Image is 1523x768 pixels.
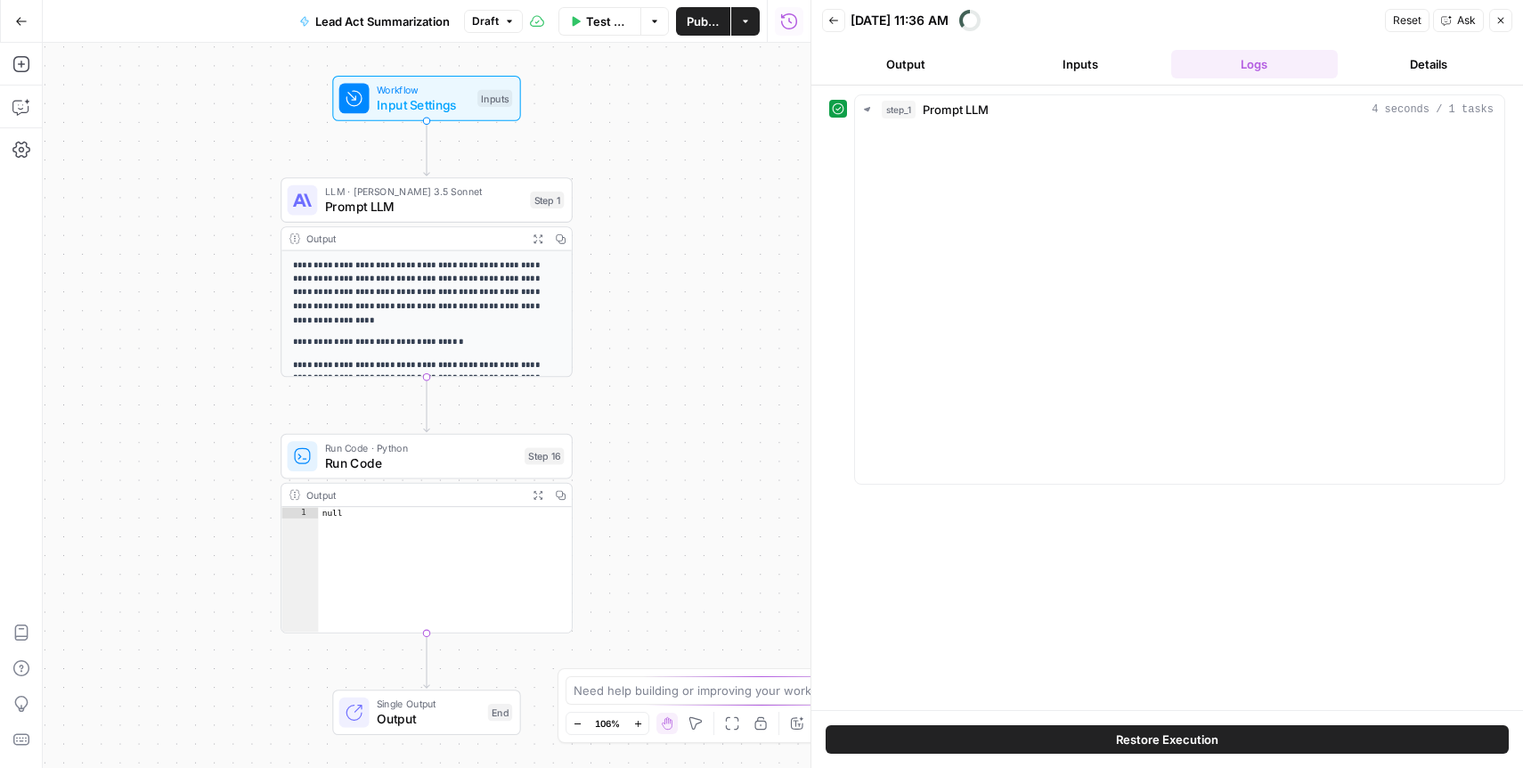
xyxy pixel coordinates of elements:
[377,709,480,728] span: Output
[586,12,630,30] span: Test Data
[882,101,916,118] span: step_1
[377,82,470,97] span: Workflow
[488,704,512,721] div: End
[1393,12,1421,29] span: Reset
[306,487,521,502] div: Output
[1116,731,1218,748] span: Restore Execution
[1385,9,1429,32] button: Reset
[472,13,499,29] span: Draft
[424,633,429,688] g: Edge from step_16 to end
[281,690,573,735] div: Single OutputOutputEnd
[464,10,523,33] button: Draft
[687,12,720,30] span: Publish
[1457,12,1476,29] span: Ask
[377,95,470,114] span: Input Settings
[997,50,1164,78] button: Inputs
[676,7,730,36] button: Publish
[595,716,620,731] span: 106%
[855,95,1504,124] button: 4 seconds / 1 tasks
[1171,50,1339,78] button: Logs
[306,231,521,246] div: Output
[281,434,573,633] div: Run Code · PythonRun CodeStep 16Outputnull
[1433,9,1484,32] button: Ask
[315,12,450,30] span: Lead Act Summarization
[525,448,564,465] div: Step 16
[826,725,1509,754] button: Restore Execution
[822,50,990,78] button: Output
[281,76,573,121] div: WorkflowInput SettingsInputs
[477,90,512,107] div: Inputs
[558,7,640,36] button: Test Data
[377,697,480,712] span: Single Output
[1372,102,1494,118] span: 4 seconds / 1 tasks
[424,377,429,431] g: Edge from step_1 to step_16
[325,453,517,472] span: Run Code
[1345,50,1512,78] button: Details
[325,440,517,455] span: Run Code · Python
[424,121,429,176] g: Edge from start to step_1
[289,7,460,36] button: Lead Act Summarization
[325,184,523,200] span: LLM · [PERSON_NAME] 3.5 Sonnet
[530,192,564,208] div: Step 1
[281,507,318,519] div: 1
[923,101,989,118] span: Prompt LLM
[325,197,523,216] span: Prompt LLM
